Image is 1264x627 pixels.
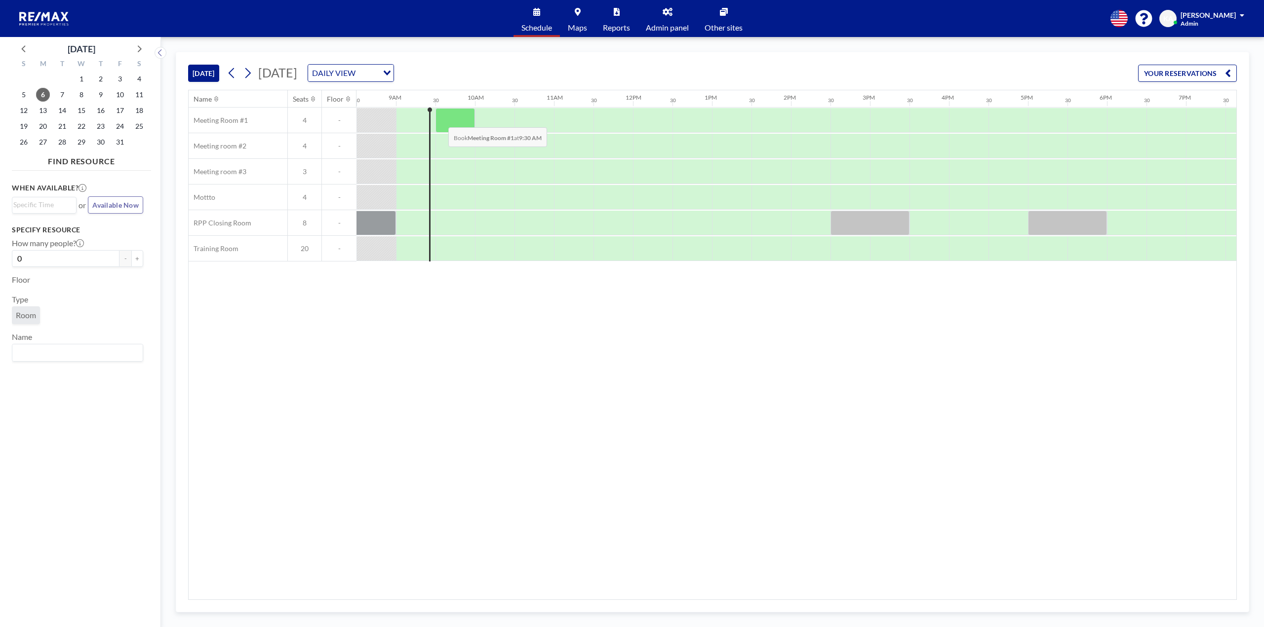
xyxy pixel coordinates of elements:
button: [DATE] [188,65,219,82]
span: Wednesday, October 15, 2025 [75,104,88,117]
span: Wednesday, October 22, 2025 [75,119,88,133]
h3: Specify resource [12,225,143,234]
span: Monday, October 20, 2025 [36,119,50,133]
div: 30 [591,97,597,104]
span: Wednesday, October 1, 2025 [75,72,88,86]
div: 30 [512,97,518,104]
span: Sunday, October 5, 2025 [17,88,31,102]
span: or [79,200,86,210]
div: 10AM [468,94,484,101]
div: 30 [433,97,439,104]
span: [PERSON_NAME] [1181,11,1236,19]
span: - [322,116,356,125]
span: Tuesday, October 14, 2025 [55,104,69,117]
div: Search for option [12,344,143,361]
div: 9AM [389,94,401,101]
span: - [322,193,356,202]
span: Reports [603,24,630,32]
button: YOUR RESERVATIONS [1138,65,1237,82]
div: 30 [670,97,676,104]
div: 30 [749,97,755,104]
span: Saturday, October 18, 2025 [132,104,146,117]
span: Friday, October 10, 2025 [113,88,127,102]
span: Book at [448,127,547,147]
span: Friday, October 17, 2025 [113,104,127,117]
span: Maps [568,24,587,32]
button: Available Now [88,196,143,214]
span: - [322,167,356,176]
div: Search for option [12,197,76,212]
input: Search for option [13,346,137,359]
div: 1PM [705,94,717,101]
button: - [119,250,131,267]
span: Admin panel [646,24,689,32]
span: Meeting Room #1 [189,116,248,125]
span: - [322,142,356,150]
div: Floor [327,95,344,104]
span: 8 [288,219,321,227]
label: How many people? [12,238,84,248]
span: - [322,219,356,227]
span: Tuesday, October 7, 2025 [55,88,69,102]
div: 30 [354,97,360,104]
b: Meeting Room #1 [468,134,514,142]
span: Admin [1181,20,1198,27]
label: Type [12,295,28,304]
div: 3PM [863,94,875,101]
span: Thursday, October 30, 2025 [94,135,108,149]
span: [DATE] [258,65,297,80]
span: Thursday, October 16, 2025 [94,104,108,117]
div: 30 [1223,97,1229,104]
div: 5PM [1021,94,1033,101]
div: W [72,58,91,71]
div: F [110,58,129,71]
div: 30 [907,97,913,104]
span: Tuesday, October 28, 2025 [55,135,69,149]
span: Monday, October 13, 2025 [36,104,50,117]
span: KA [1163,14,1173,23]
span: Thursday, October 23, 2025 [94,119,108,133]
span: Friday, October 24, 2025 [113,119,127,133]
span: 3 [288,167,321,176]
div: M [34,58,53,71]
span: Friday, October 3, 2025 [113,72,127,86]
div: 7PM [1179,94,1191,101]
span: Tuesday, October 21, 2025 [55,119,69,133]
label: Floor [12,275,30,285]
div: 30 [828,97,834,104]
span: 4 [288,142,321,150]
span: Sunday, October 26, 2025 [17,135,31,149]
span: 4 [288,193,321,202]
h4: FIND RESOURCE [12,152,151,166]
div: 30 [1144,97,1150,104]
div: Seats [293,95,309,104]
span: Other sites [705,24,743,32]
span: Saturday, October 11, 2025 [132,88,146,102]
span: Monday, October 27, 2025 [36,135,50,149]
span: Saturday, October 25, 2025 [132,119,146,133]
div: S [129,58,149,71]
span: 20 [288,244,321,253]
span: RPP Closing Room [189,219,251,227]
div: T [53,58,72,71]
span: Sunday, October 12, 2025 [17,104,31,117]
input: Search for option [13,199,71,210]
div: 6PM [1100,94,1112,101]
span: Training Room [189,244,238,253]
span: Meeting room #2 [189,142,246,150]
div: S [14,58,34,71]
input: Search for option [358,67,377,79]
span: DAILY VIEW [310,67,357,79]
span: Schedule [521,24,552,32]
div: 4PM [942,94,954,101]
div: [DATE] [68,42,95,56]
span: Thursday, October 2, 2025 [94,72,108,86]
div: 2PM [784,94,796,101]
img: organization-logo [16,9,73,29]
span: Wednesday, October 29, 2025 [75,135,88,149]
span: Monday, October 6, 2025 [36,88,50,102]
label: Name [12,332,32,342]
span: Saturday, October 4, 2025 [132,72,146,86]
div: 30 [1065,97,1071,104]
span: Mottto [189,193,215,202]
